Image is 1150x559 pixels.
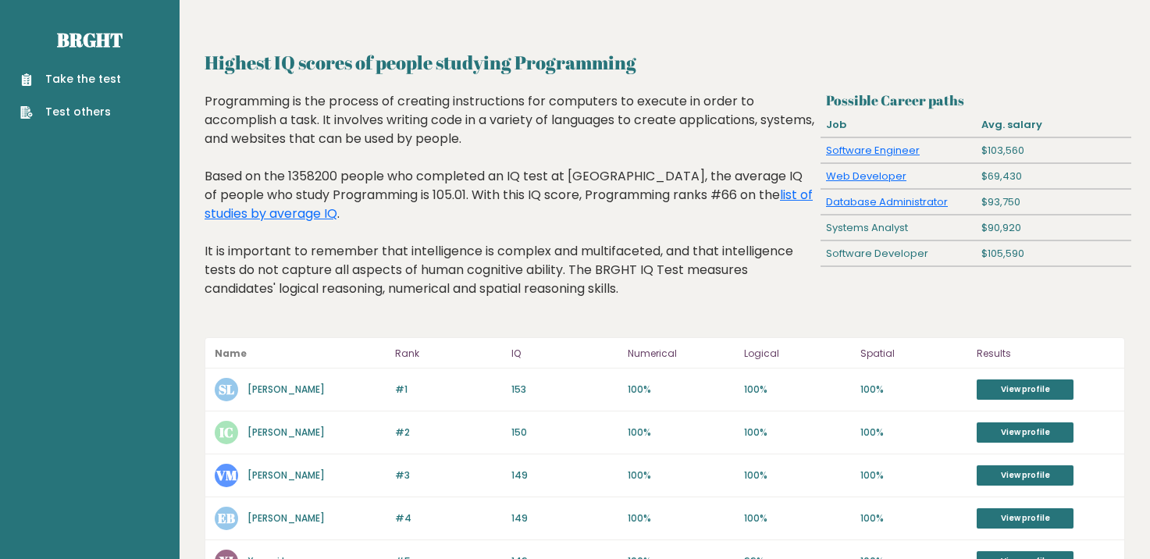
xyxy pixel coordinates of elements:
p: Spatial [860,344,967,363]
p: 149 [511,511,618,525]
p: 100% [628,383,735,397]
h3: Possible Career paths [826,92,1125,109]
div: $105,590 [976,241,1131,266]
a: Take the test [20,71,121,87]
text: VM [215,466,237,484]
text: IC [219,423,233,441]
div: $69,430 [976,164,1131,189]
text: EB [218,509,235,527]
text: SL [219,380,234,398]
div: Systems Analyst [821,215,976,240]
p: 100% [860,511,967,525]
a: Brght [57,27,123,52]
div: $90,920 [976,215,1131,240]
p: Rank [395,344,502,363]
a: [PERSON_NAME] [247,425,325,439]
div: $103,560 [976,138,1131,163]
b: Name [215,347,247,360]
div: Job [821,112,976,137]
a: View profile [977,465,1073,486]
p: #1 [395,383,502,397]
p: Logical [744,344,851,363]
p: 100% [860,383,967,397]
a: View profile [977,508,1073,529]
p: 149 [511,468,618,482]
p: 100% [744,468,851,482]
p: #3 [395,468,502,482]
a: Test others [20,104,121,120]
div: Avg. salary [976,112,1131,137]
p: 100% [628,425,735,440]
p: #2 [395,425,502,440]
p: Numerical [628,344,735,363]
a: [PERSON_NAME] [247,468,325,482]
p: 100% [744,383,851,397]
a: Web Developer [826,169,906,183]
p: 100% [744,425,851,440]
a: Database Administrator [826,194,948,209]
p: 100% [860,468,967,482]
a: View profile [977,379,1073,400]
a: Software Engineer [826,143,920,158]
p: 100% [628,468,735,482]
p: 153 [511,383,618,397]
div: $93,750 [976,190,1131,215]
a: [PERSON_NAME] [247,383,325,396]
a: list of studies by average IQ [205,186,813,223]
p: 100% [744,511,851,525]
h2: Highest IQ scores of people studying Programming [205,48,1125,77]
a: [PERSON_NAME] [247,511,325,525]
div: Software Developer [821,241,976,266]
a: View profile [977,422,1073,443]
p: 100% [628,511,735,525]
p: #4 [395,511,502,525]
p: IQ [511,344,618,363]
p: Results [977,344,1115,363]
p: 100% [860,425,967,440]
div: Programming is the process of creating instructions for computers to execute in order to accompli... [205,92,814,322]
p: 150 [511,425,618,440]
